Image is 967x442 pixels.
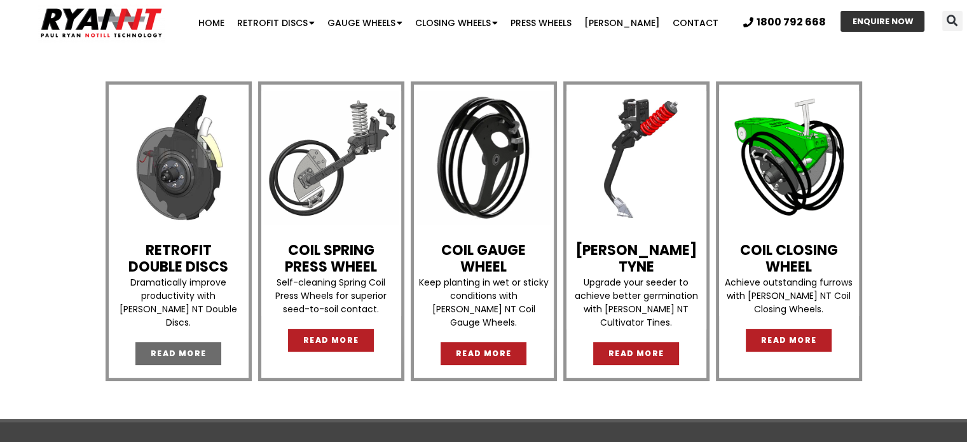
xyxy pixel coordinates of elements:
[570,276,703,329] p: Upgrade your seeder to achieve better germination with [PERSON_NAME] NT Cultivator Tines.
[151,350,207,357] span: READ MORE
[608,350,664,357] span: READ MORE
[942,11,963,31] div: Search
[570,91,703,224] img: RYAN NT Tyne
[112,276,245,329] p: Dramatically improve productivity with [PERSON_NAME] NT Double Discs.
[264,276,398,316] p: Self-cleaning Spring Coil Press Wheels for superior seed-to-soil contact.
[593,342,680,365] a: READ MORE
[303,336,359,344] span: READ MORE
[231,10,321,36] a: Retrofit Discs
[852,17,913,25] span: ENQUIRE NOW
[264,91,398,224] img: RYAN NT Press Wheel
[575,240,697,277] a: [PERSON_NAME]Tyne
[192,10,231,36] a: Home
[188,10,729,36] nav: Menu
[740,240,838,277] a: COIL CLOSINGWHEEL
[321,10,409,36] a: Gauge Wheels
[128,240,228,277] a: RetrofitDouble Discs
[456,350,512,357] span: READ MORE
[840,11,924,32] a: ENQUIRE NOW
[743,17,826,27] a: 1800 792 668
[578,10,666,36] a: [PERSON_NAME]
[112,91,245,224] img: RYAN NT Retrofit Double Discs
[504,10,578,36] a: Press Wheels
[409,10,504,36] a: Closing Wheels
[38,3,165,43] img: Ryan NT logo
[417,91,551,224] img: RYAN NT Gauge Wheel
[666,10,725,36] a: Contact
[417,276,551,329] p: Keep planting in wet or sticky conditions with [PERSON_NAME] NT Coil Gauge Wheels.
[761,336,817,344] span: READ MORE
[135,342,222,365] a: READ MORE
[441,240,526,277] a: Coil GaugeWheel
[746,329,832,352] a: READ MORE
[722,91,856,224] img: RYAN NT Closing Wheel
[757,17,826,27] span: 1800 792 668
[722,276,856,316] p: Achieve outstanding furrows with [PERSON_NAME] NT Coil Closing Wheels.
[441,342,527,365] a: READ MORE
[285,240,377,277] a: COIL SPRINGPRESS WHEEL
[288,329,374,352] a: READ MORE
